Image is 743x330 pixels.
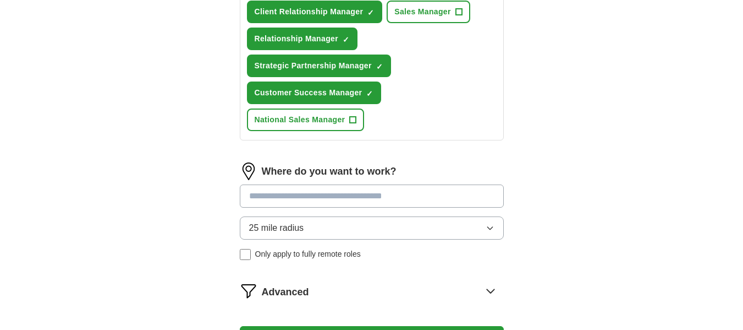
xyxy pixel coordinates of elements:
[367,8,374,17] span: ✓
[249,221,304,235] span: 25 mile radius
[255,87,362,99] span: Customer Success Manager
[247,55,391,77] button: Strategic Partnership Manager✓
[240,217,504,240] button: 25 mile radius
[255,114,345,126] span: National Sales Manager
[255,60,372,72] span: Strategic Partnership Manager
[387,1,470,23] button: Sales Manager
[255,248,361,260] span: Only apply to fully remote roles
[394,6,451,18] span: Sales Manager
[262,164,397,179] label: Where do you want to work?
[255,33,338,45] span: Relationship Manager
[262,285,309,300] span: Advanced
[240,282,257,300] img: filter
[247,1,383,23] button: Client Relationship Manager✓
[255,6,364,18] span: Client Relationship Manager
[247,109,365,131] button: National Sales Manager
[366,89,373,98] span: ✓
[376,62,383,71] span: ✓
[247,28,357,50] button: Relationship Manager✓
[247,82,382,104] button: Customer Success Manager✓
[343,35,349,44] span: ✓
[240,249,251,260] input: Only apply to fully remote roles
[240,163,257,180] img: location.png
